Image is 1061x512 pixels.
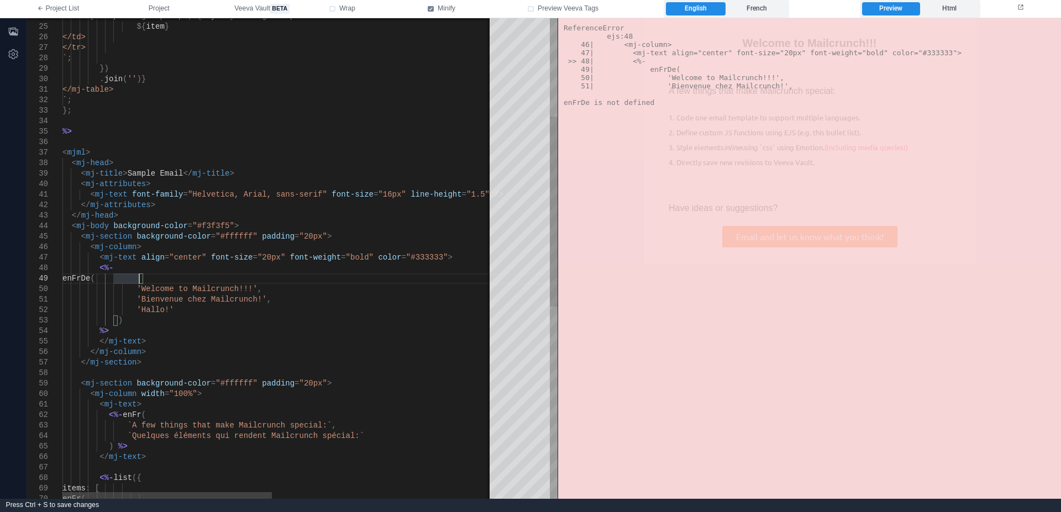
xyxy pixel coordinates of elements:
span: mj-attributes [90,200,150,209]
div: 63 [27,420,48,431]
span: = [401,253,406,262]
span: </ [81,358,91,367]
span: "100%" [169,389,197,398]
span: }; [62,106,72,115]
span: mj-section [86,232,132,241]
span: > [123,169,127,178]
div: 58 [27,368,48,378]
span: padding [262,379,295,388]
span: </ [81,200,91,209]
span: > [327,379,332,388]
span: "20px" [300,232,327,241]
div: 67 [27,462,48,473]
span: < [99,253,104,262]
span: mj-head [81,211,114,220]
span: = [188,221,192,230]
span: > [136,242,141,251]
span: . [99,75,104,83]
span: beta [270,4,290,14]
span: mjml [67,148,86,157]
span: `A few things that make Mailcrunch special:` [128,421,332,430]
span: :` [355,431,364,440]
div: 61 [27,399,48,410]
span: , [267,295,271,304]
span: "center" [169,253,206,262]
span: item [146,22,165,31]
div: 47 [27,252,48,263]
span: `Quelques éléments qui rendent Mailcrunch spécial [128,431,355,440]
div: 40 [27,179,48,189]
div: 38 [27,158,48,168]
div: 33 [27,105,48,116]
span: ; [67,54,71,62]
div: 50 [27,284,48,294]
span: list [113,473,132,482]
div: 42 [27,200,48,210]
span: > [146,180,150,188]
span: enFr [123,410,141,419]
span: < [90,190,94,199]
div: 32 [27,95,48,105]
div: 36 [27,137,48,147]
div: 59 [27,378,48,389]
div: 46 [27,242,48,252]
span: < [81,180,86,188]
span: font-weight [290,253,341,262]
span: </ [183,169,192,178]
span: mj-section [86,379,132,388]
span: = [211,379,216,388]
label: Preview [862,2,920,15]
span: = [295,379,299,388]
span: "20px" [258,253,285,262]
div: 53 [27,315,48,326]
span: 'Welcome to Mailcrunch!!!' [136,284,257,293]
span: background-color [113,221,187,230]
span: <%- [99,473,113,482]
span: > [141,347,146,356]
span: </ [99,452,109,461]
span: < [62,148,67,157]
span: </td> [62,33,86,41]
span: = [341,253,345,262]
div: 31 [27,85,48,95]
span: > [448,253,452,262]
span: mj-attributes [86,180,146,188]
span: ; [67,96,71,104]
span: </tr> [62,43,86,52]
span: > [234,221,239,230]
span: 'Hallo!' [136,305,174,314]
span: mj-body [76,221,109,230]
span: < [90,242,94,251]
span: > [136,400,141,409]
div: 69 [27,483,48,494]
div: 64 [27,431,48,441]
span: = [165,253,169,262]
span: < [72,159,76,167]
span: } [165,22,169,31]
span: = [183,190,187,199]
span: ( [141,410,146,419]
span: Sample Email [128,169,183,178]
span: </ [90,347,99,356]
div: 34 [27,116,48,126]
span: , [332,421,336,430]
span: Wrap [339,4,355,14]
span: mj-column [95,389,137,398]
span: < [81,169,86,178]
span: < [99,400,104,409]
div: 51 [27,294,48,305]
span: = [253,253,258,262]
span: padding [262,232,295,241]
span: mj-title [192,169,229,178]
div: 49 [27,273,48,284]
span: mj-title [86,169,123,178]
span: ({ [132,473,141,482]
span: mj-text [95,190,128,199]
span: > [151,200,155,209]
div: 27 [27,43,48,53]
div: 60 [27,389,48,399]
label: Html [920,2,978,15]
span: Veeva Vault [234,4,289,14]
span: > [141,452,146,461]
span: > [86,148,90,157]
